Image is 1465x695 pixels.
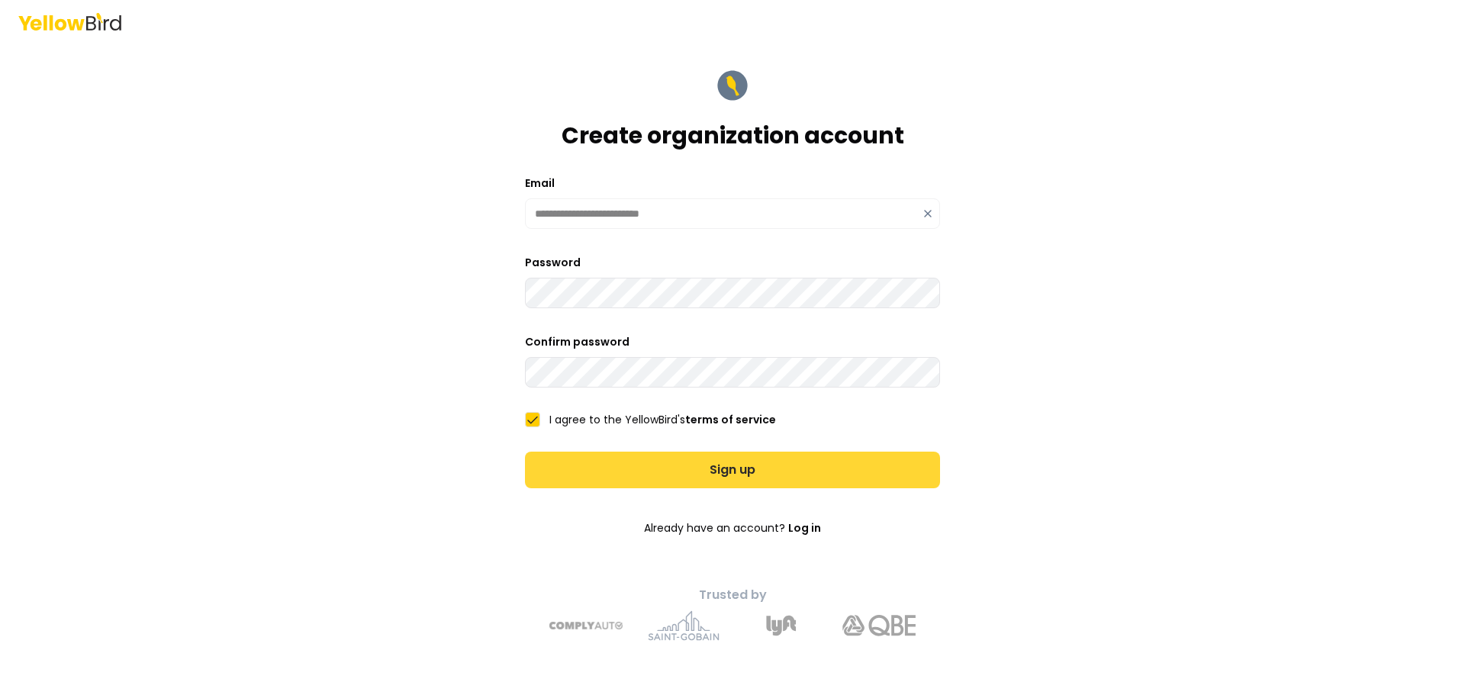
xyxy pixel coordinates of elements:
[525,255,581,270] label: Password
[525,513,940,543] p: Already have an account?
[685,412,776,427] a: terms of service
[549,414,776,425] label: I agree to the YellowBird's
[525,334,629,349] label: Confirm password
[788,513,821,543] a: Log in
[525,586,940,604] p: Trusted by
[562,122,904,150] h1: Create organization account
[525,175,555,191] label: Email
[525,452,940,488] button: Sign up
